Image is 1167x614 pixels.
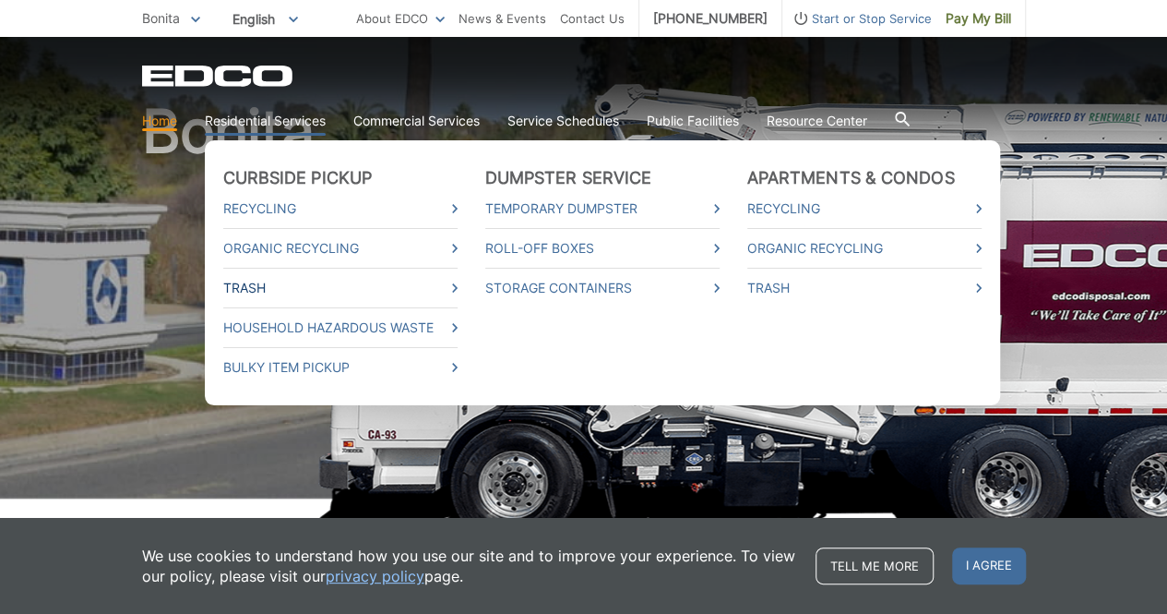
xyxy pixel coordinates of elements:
[458,8,546,29] a: News & Events
[485,168,652,188] a: Dumpster Service
[485,278,720,298] a: Storage Containers
[767,111,867,131] a: Resource Center
[142,65,295,87] a: EDCD logo. Return to the homepage.
[142,102,1026,507] h1: Bonita
[747,199,982,219] a: Recycling
[747,168,955,188] a: Apartments & Condos
[142,111,177,131] a: Home
[507,111,619,131] a: Service Schedules
[747,278,982,298] a: Trash
[356,8,445,29] a: About EDCO
[142,10,180,26] span: Bonita
[223,199,458,219] a: Recycling
[223,357,458,378] a: Bulky Item Pickup
[326,566,424,586] a: privacy policy
[142,546,797,586] p: We use cookies to understand how you use our site and to improve your experience. To view our pol...
[223,168,373,188] a: Curbside Pickup
[747,238,982,259] a: Organic Recycling
[205,111,326,131] a: Residential Services
[353,111,480,131] a: Commercial Services
[219,4,312,34] span: English
[816,548,934,584] a: Tell me more
[223,278,458,298] a: Trash
[223,238,458,259] a: Organic Recycling
[485,199,720,219] a: Temporary Dumpster
[223,318,458,338] a: Household Hazardous Waste
[560,8,625,29] a: Contact Us
[485,238,720,259] a: Roll-Off Boxes
[647,111,739,131] a: Public Facilities
[946,8,1011,29] span: Pay My Bill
